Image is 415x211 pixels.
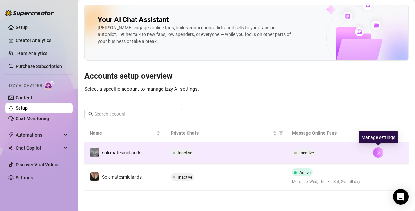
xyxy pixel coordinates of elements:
a: Purchase Subscription [16,64,62,69]
h2: Your AI Chat Assistant [98,15,169,24]
a: Creator Analytics [16,35,68,45]
span: Private Chats [171,130,271,137]
img: Solematesmidlands [90,172,99,181]
a: Discover Viral Videos [16,162,59,167]
span: filter [359,128,365,138]
span: Active [299,170,311,175]
span: Automations [16,130,62,140]
th: Private Chats [165,124,287,142]
span: Message Online Fans [292,130,357,137]
th: Name [84,124,165,142]
span: Inactive [178,150,192,155]
a: Settings [16,175,33,180]
a: Setup [16,25,28,30]
div: Manage settings [359,131,398,143]
span: Chat Copilot [16,143,62,153]
span: search [88,112,93,116]
img: Chat Copilot [8,146,13,150]
h3: Accounts setup overview [84,71,409,81]
span: filter [278,128,284,138]
span: right [376,150,381,155]
span: Inactive [299,150,314,155]
span: solematesmidlands [102,150,141,155]
span: Izzy AI Chatter [9,83,42,89]
span: thunderbolt [8,132,14,138]
input: Search account [94,110,173,118]
div: [PERSON_NAME] engages online fans, builds connections, flirts, and sells to your fans on autopilo... [98,24,293,45]
a: Content [16,95,32,100]
span: Name [90,130,155,137]
img: solematesmidlands [90,148,99,157]
img: AI Chatter [45,80,55,90]
span: filter [279,131,283,135]
div: Open Intercom Messenger [393,189,409,205]
span: Inactive [178,175,192,180]
span: Solematesmidlands [102,174,142,180]
button: right [373,147,383,158]
span: Mon, Tue, Wed, Thu, Fri, Sat, Sun all day [292,179,363,185]
a: Team Analytics [16,51,47,56]
a: Setup [16,106,28,111]
span: Select a specific account to manage Izzy AI settings. [84,86,199,92]
img: logo-BBDzfeDw.svg [5,10,54,16]
a: Chat Monitoring [16,116,49,121]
